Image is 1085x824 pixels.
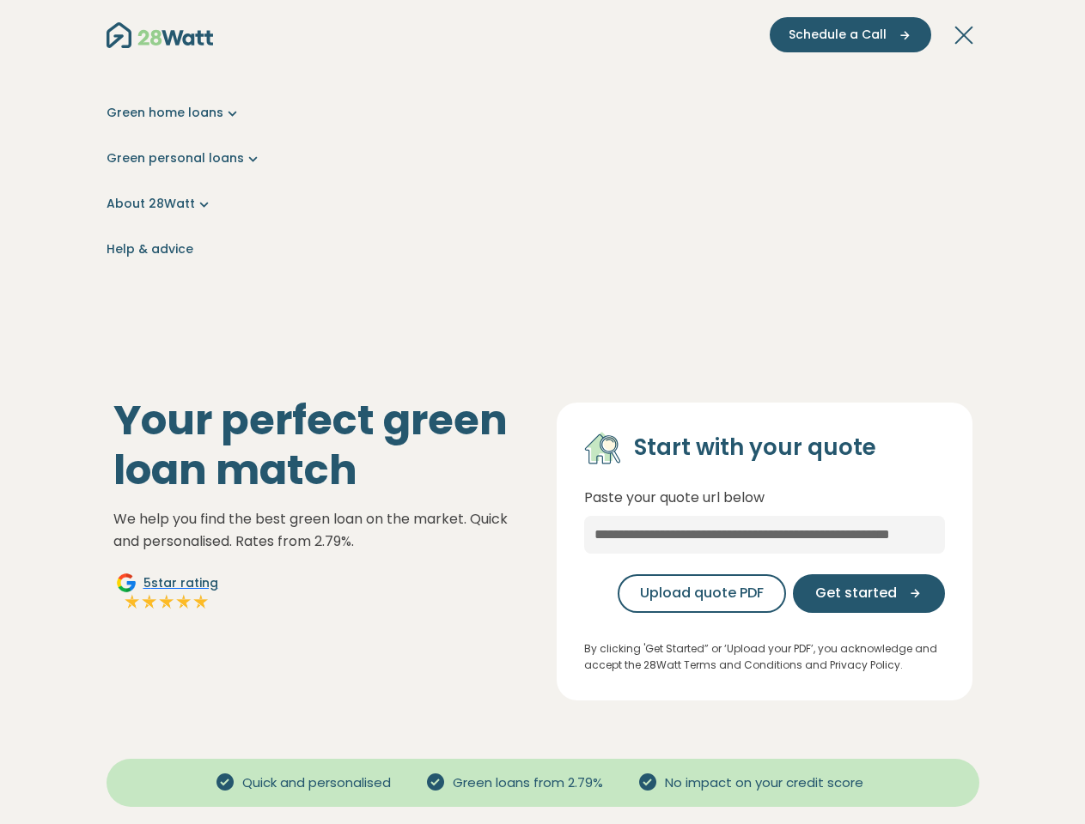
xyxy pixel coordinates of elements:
img: Full star [175,593,192,610]
button: Get started [793,574,945,613]
button: Toggle navigation [952,27,979,44]
p: We help you find the best green loan on the market. Quick and personalised. Rates from 2.79%. [113,508,529,552]
a: Green home loans [107,104,979,122]
span: Schedule a Call [789,26,887,44]
a: Help & advice [107,240,979,258]
span: Get started [815,583,897,603]
span: Quick and personalised [235,773,398,793]
span: No impact on your credit score [658,773,870,793]
p: Paste your quote url below [584,487,945,509]
a: Green personal loans [107,149,979,167]
button: Upload quote PDF [618,574,786,613]
p: By clicking 'Get Started” or ‘Upload your PDF’, you acknowledge and accept the 28Watt Terms and C... [584,640,945,673]
h4: Start with your quote [634,433,876,463]
img: 28Watt [107,22,213,48]
span: 5 star rating [143,574,218,592]
img: Full star [158,593,175,610]
span: Green loans from 2.79% [446,773,610,793]
a: About 28Watt [107,195,979,213]
img: Full star [124,593,141,610]
img: Full star [141,593,158,610]
span: Upload quote PDF [640,583,764,603]
nav: Main navigation [107,17,979,310]
a: Google5star ratingFull starFull starFull starFull starFull star [113,573,221,614]
img: Full star [192,593,210,610]
button: Schedule a Call [770,17,931,52]
img: Google [116,573,137,593]
h1: Your perfect green loan match [113,396,529,494]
